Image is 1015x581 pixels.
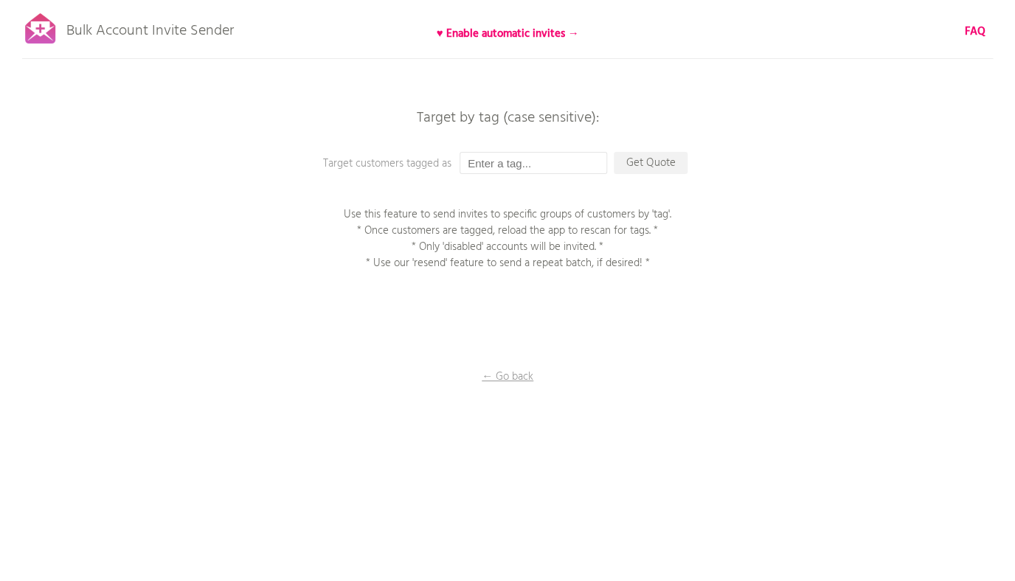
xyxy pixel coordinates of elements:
p: Bulk Account Invite Sender [66,9,234,46]
b: FAQ [965,23,985,41]
a: FAQ [965,24,985,40]
b: ♥ Enable automatic invites → [437,25,579,43]
p: Target by tag (case sensitive): [286,111,729,125]
input: Enter a tag... [460,152,607,174]
p: Get Quote [614,152,687,174]
p: Use this feature to send invites to specific groups of customers by 'tag'. * Once customers are t... [323,206,692,271]
p: ← Go back [434,369,581,385]
p: Target customers tagged as [323,156,618,172]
